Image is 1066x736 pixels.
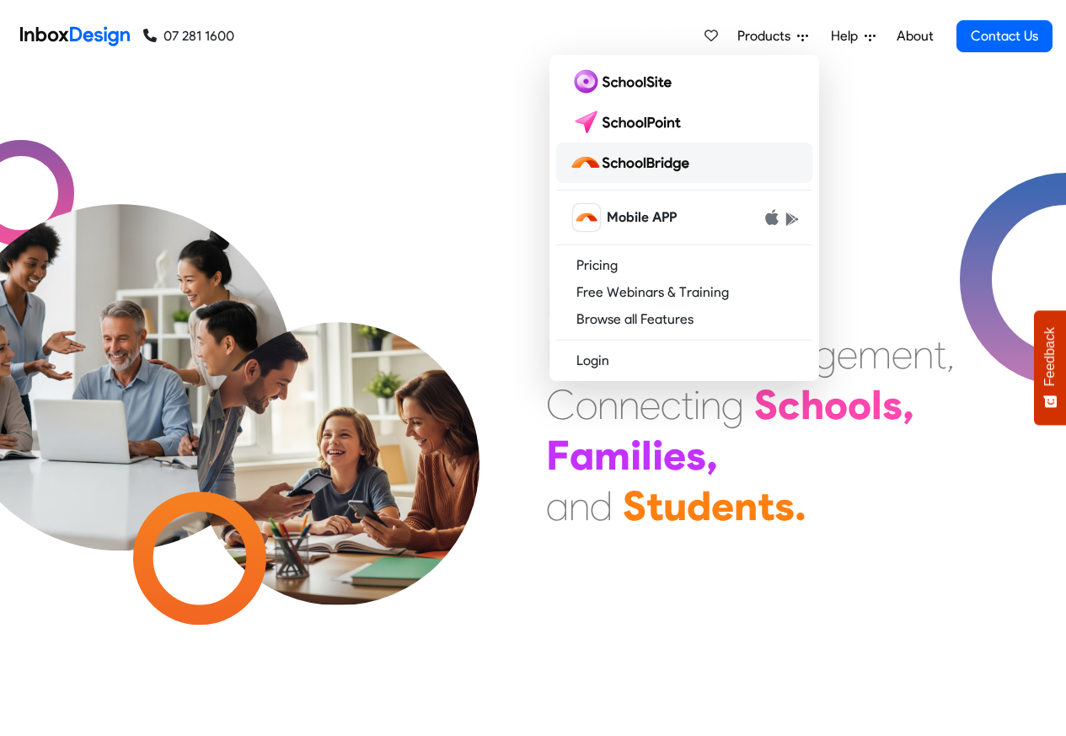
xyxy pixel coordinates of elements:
[162,252,515,605] img: parents_with_child.png
[831,26,865,46] span: Help
[903,379,914,430] div: ,
[652,430,663,481] div: i
[556,306,812,333] a: Browse all Features
[858,329,892,379] div: m
[607,207,677,228] span: Mobile APP
[824,379,848,430] div: o
[546,329,567,379] div: E
[570,68,678,95] img: schoolsite logo
[946,329,955,379] div: ,
[630,430,641,481] div: i
[661,379,681,430] div: c
[824,19,882,53] a: Help
[721,379,744,430] div: g
[663,430,686,481] div: e
[892,19,938,53] a: About
[778,379,801,430] div: c
[795,481,806,531] div: .
[848,379,871,430] div: o
[711,481,734,531] div: e
[774,481,795,531] div: s
[1042,327,1058,386] span: Feedback
[619,379,640,430] div: n
[686,430,706,481] div: s
[871,379,882,430] div: l
[573,204,600,231] img: schoolbridge icon
[576,379,597,430] div: o
[556,347,812,374] a: Login
[556,197,812,238] a: schoolbridge icon Mobile APP
[546,379,576,430] div: C
[640,379,661,430] div: e
[814,329,837,379] div: g
[641,430,652,481] div: l
[546,430,570,481] div: F
[594,430,630,481] div: m
[546,278,579,329] div: M
[801,379,824,430] div: h
[758,481,774,531] div: t
[590,481,613,531] div: d
[549,55,819,381] div: Products
[681,379,694,430] div: t
[737,26,797,46] span: Products
[694,379,700,430] div: i
[546,481,569,531] div: a
[892,329,913,379] div: e
[700,379,721,430] div: n
[546,278,955,531] div: Maximising Efficient & Engagement, Connecting Schools, Families, and Students.
[570,109,688,136] img: schoolpoint logo
[597,379,619,430] div: n
[663,481,687,531] div: u
[569,481,590,531] div: n
[556,252,812,279] a: Pricing
[913,329,934,379] div: n
[731,19,815,53] a: Products
[687,481,711,531] div: d
[837,329,858,379] div: e
[734,481,758,531] div: n
[143,26,234,46] a: 07 281 1600
[754,379,778,430] div: S
[934,329,946,379] div: t
[1034,310,1066,425] button: Feedback - Show survey
[646,481,663,531] div: t
[706,430,718,481] div: ,
[623,481,646,531] div: S
[956,20,1053,52] a: Contact Us
[882,379,903,430] div: s
[570,149,696,176] img: schoolbridge logo
[556,279,812,306] a: Free Webinars & Training
[570,430,594,481] div: a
